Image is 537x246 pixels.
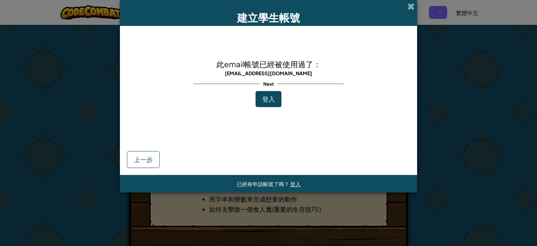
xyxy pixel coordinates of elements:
span: Next [260,79,278,89]
span: 已經有申請帳號了嗎？ [237,181,290,187]
span: 建立學生帳號 [237,11,300,24]
span: 登入 [262,95,275,103]
button: 上一步 [127,151,160,168]
span: 上一步 [134,155,153,163]
a: 登入 [290,181,301,187]
span: 此email帳號已經被使用過了： [216,59,321,69]
span: [EMAIL_ADDRESS][DOMAIN_NAME] [225,70,312,76]
button: 登入 [256,91,281,107]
